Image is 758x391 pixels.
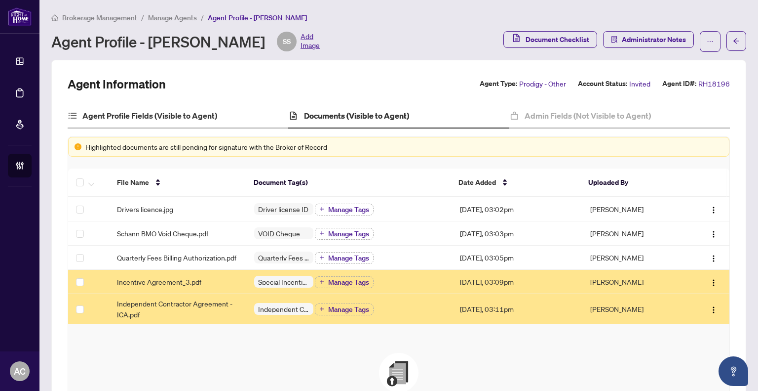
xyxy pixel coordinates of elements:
[315,204,374,216] button: Manage Tags
[603,31,694,48] button: Administrator Notes
[698,78,730,89] span: RH18196
[710,279,718,287] img: Logo
[319,306,324,311] span: plus
[117,276,201,287] span: Incentive Agreement_3.pdf
[75,143,81,150] span: exclamation-circle
[706,225,721,241] button: Logo
[733,38,740,44] span: arrow-left
[315,228,374,240] button: Manage Tags
[148,13,197,22] span: Manage Agents
[328,206,369,213] span: Manage Tags
[452,221,582,246] td: [DATE], 03:03pm
[578,78,627,89] label: Account Status:
[68,76,166,92] h2: Agent Information
[319,207,324,212] span: plus
[246,169,451,197] th: Document Tag(s)
[315,276,374,288] button: Manage Tags
[14,364,26,378] span: AC
[719,356,748,386] button: Open asap
[117,252,236,263] span: Quarterly Fees Billing Authorization.pdf
[629,78,650,89] span: Invited
[580,169,683,197] th: Uploaded By
[710,255,718,262] img: Logo
[328,306,369,313] span: Manage Tags
[328,279,369,286] span: Manage Tags
[51,32,320,51] div: Agent Profile - [PERSON_NAME]
[315,252,374,264] button: Manage Tags
[141,12,144,23] li: /
[480,78,517,89] label: Agent Type:
[519,78,566,89] span: Prodigy - Other
[611,36,618,43] span: solution
[706,274,721,290] button: Logo
[452,270,582,294] td: [DATE], 03:09pm
[582,246,685,270] td: [PERSON_NAME]
[254,305,313,312] span: Independent Contractor Agreement
[582,197,685,221] td: [PERSON_NAME]
[283,36,291,47] span: SS
[117,298,238,320] span: Independent Contractor Agreement - ICA.pdf
[254,206,312,213] span: Driver license ID
[304,110,409,122] h4: Documents (Visible to Agent)
[452,294,582,324] td: [DATE], 03:11pm
[582,270,685,294] td: [PERSON_NAME]
[662,78,696,89] label: Agent ID#:
[622,32,686,47] span: Administrator Notes
[525,110,651,122] h4: Admin Fields (Not Visible to Agent)
[208,13,307,22] span: Agent Profile - [PERSON_NAME]
[526,32,589,47] span: Document Checklist
[451,169,580,197] th: Date Added
[117,204,173,215] span: Drivers licence.jpg
[117,177,149,188] span: File Name
[503,31,597,48] button: Document Checklist
[452,197,582,221] td: [DATE], 03:02pm
[319,255,324,260] span: plus
[710,306,718,314] img: Logo
[706,250,721,265] button: Logo
[582,221,685,246] td: [PERSON_NAME]
[254,230,304,237] span: VOID Cheque
[319,231,324,236] span: plus
[319,279,324,284] span: plus
[85,141,723,152] div: Highlighted documents are still pending for signature with the Broker of Record
[62,13,137,22] span: Brokerage Management
[458,177,496,188] span: Date Added
[328,255,369,261] span: Manage Tags
[301,32,320,51] span: Add Image
[254,278,313,285] span: Special Incentive Agreement
[109,169,246,197] th: File Name
[328,230,369,237] span: Manage Tags
[315,304,374,315] button: Manage Tags
[8,7,32,26] img: logo
[707,38,714,45] span: ellipsis
[82,110,217,122] h4: Agent Profile Fields (Visible to Agent)
[254,254,313,261] span: Quarterly Fees Billing Authorization
[706,201,721,217] button: Logo
[710,206,718,214] img: Logo
[117,228,208,239] span: Schann BMO Void Cheque.pdf
[51,14,58,21] span: home
[706,301,721,317] button: Logo
[710,230,718,238] img: Logo
[582,294,685,324] td: [PERSON_NAME]
[452,246,582,270] td: [DATE], 03:05pm
[201,12,204,23] li: /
